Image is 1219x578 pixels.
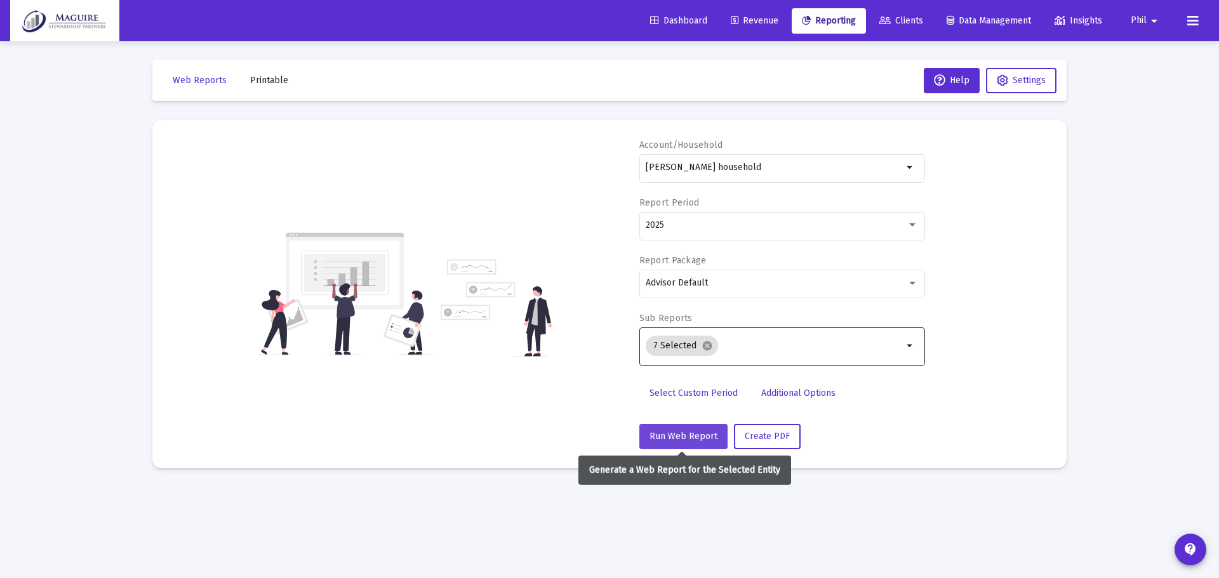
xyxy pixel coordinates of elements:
[1183,542,1198,557] mat-icon: contact_support
[734,424,801,449] button: Create PDF
[646,220,664,230] span: 2025
[802,15,856,26] span: Reporting
[986,68,1056,93] button: Settings
[646,333,903,358] mat-chip-list: Selection
[903,160,918,175] mat-icon: arrow_drop_down
[792,8,866,34] a: Reporting
[163,68,237,93] button: Web Reports
[1131,15,1147,26] span: Phil
[639,197,700,208] label: Report Period
[934,75,969,86] span: Help
[639,140,723,150] label: Account/Household
[924,68,980,93] button: Help
[20,8,110,34] img: Dashboard
[441,259,552,357] img: reporting-alt
[761,388,836,398] span: Additional Options
[649,431,717,442] span: Run Web Report
[649,388,738,398] span: Select Custom Period
[258,231,433,357] img: reporting
[1147,8,1162,34] mat-icon: arrow_drop_down
[639,424,728,449] button: Run Web Report
[702,340,713,351] mat-icon: cancel
[640,8,717,34] a: Dashboard
[869,8,933,34] a: Clients
[721,8,789,34] a: Revenue
[1055,15,1102,26] span: Insights
[1044,8,1112,34] a: Insights
[650,15,707,26] span: Dashboard
[646,277,708,288] span: Advisor Default
[879,15,923,26] span: Clients
[639,255,707,266] label: Report Package
[1013,75,1046,86] span: Settings
[240,68,298,93] button: Printable
[936,8,1041,34] a: Data Management
[250,75,288,86] span: Printable
[745,431,790,442] span: Create PDF
[173,75,227,86] span: Web Reports
[947,15,1031,26] span: Data Management
[903,338,918,353] mat-icon: arrow_drop_down
[646,336,718,356] mat-chip: 7 Selected
[646,162,903,173] input: Search or select an account or household
[639,313,693,324] label: Sub Reports
[731,15,778,26] span: Revenue
[1116,8,1177,33] button: Phil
